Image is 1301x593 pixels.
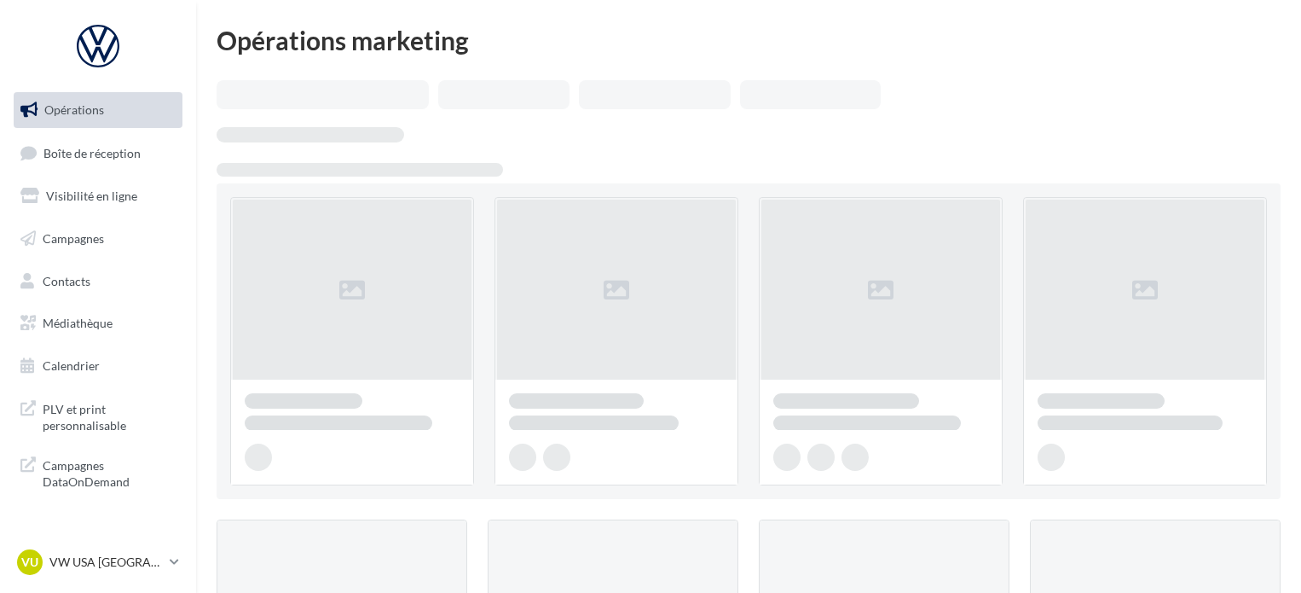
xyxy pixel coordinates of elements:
[10,264,186,299] a: Contacts
[10,348,186,384] a: Calendrier
[10,447,186,497] a: Campagnes DataOnDemand
[43,316,113,330] span: Médiathèque
[10,178,186,214] a: Visibilité en ligne
[43,273,90,288] span: Contacts
[43,454,176,491] span: Campagnes DataOnDemand
[217,27,1281,53] div: Opérations marketing
[46,189,137,203] span: Visibilité en ligne
[44,102,104,117] span: Opérations
[43,145,141,160] span: Boîte de réception
[14,546,182,578] a: VU VW USA [GEOGRAPHIC_DATA]
[10,305,186,341] a: Médiathèque
[10,92,186,128] a: Opérations
[43,231,104,246] span: Campagnes
[43,398,176,434] span: PLV et print personnalisable
[10,221,186,257] a: Campagnes
[10,135,186,172] a: Boîte de réception
[21,554,38,571] span: VU
[49,554,163,571] p: VW USA [GEOGRAPHIC_DATA]
[43,358,100,373] span: Calendrier
[10,391,186,441] a: PLV et print personnalisable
